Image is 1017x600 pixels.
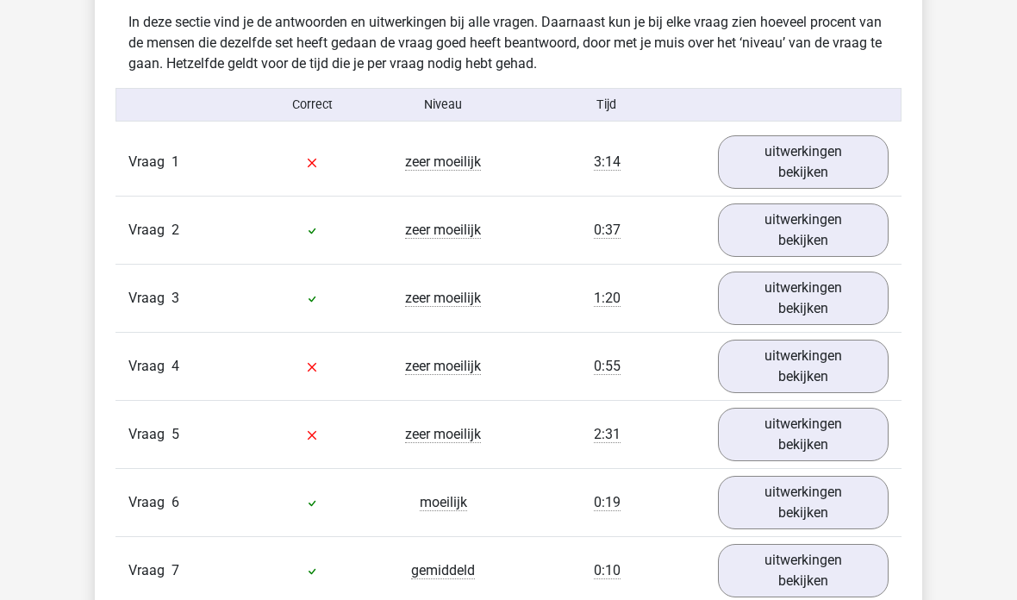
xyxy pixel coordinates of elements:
[128,220,172,241] span: Vraag
[128,560,172,581] span: Vraag
[718,476,889,529] a: uitwerkingen bekijken
[718,203,889,257] a: uitwerkingen bekijken
[594,426,621,443] span: 2:31
[172,426,179,442] span: 5
[718,340,889,393] a: uitwerkingen bekijken
[115,12,902,74] div: In deze sectie vind je de antwoorden en uitwerkingen bij alle vragen. Daarnaast kun je bij elke v...
[718,408,889,461] a: uitwerkingen bekijken
[172,290,179,306] span: 3
[128,288,172,309] span: Vraag
[718,135,889,189] a: uitwerkingen bekijken
[594,562,621,579] span: 0:10
[247,96,378,114] div: Correct
[718,272,889,325] a: uitwerkingen bekijken
[172,358,179,374] span: 4
[594,290,621,307] span: 1:20
[405,153,481,171] span: zeer moeilijk
[172,494,179,510] span: 6
[405,290,481,307] span: zeer moeilijk
[405,358,481,375] span: zeer moeilijk
[377,96,508,114] div: Niveau
[128,492,172,513] span: Vraag
[594,153,621,171] span: 3:14
[420,494,467,511] span: moeilijk
[405,222,481,239] span: zeer moeilijk
[594,222,621,239] span: 0:37
[128,356,172,377] span: Vraag
[128,424,172,445] span: Vraag
[172,562,179,578] span: 7
[718,544,889,597] a: uitwerkingen bekijken
[508,96,705,114] div: Tijd
[172,222,179,238] span: 2
[128,152,172,172] span: Vraag
[405,426,481,443] span: zeer moeilijk
[594,494,621,511] span: 0:19
[172,153,179,170] span: 1
[594,358,621,375] span: 0:55
[411,562,475,579] span: gemiddeld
